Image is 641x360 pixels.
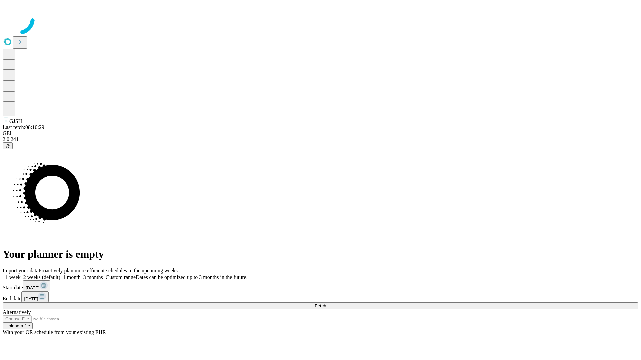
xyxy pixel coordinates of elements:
[3,322,33,329] button: Upload a file
[26,285,40,290] span: [DATE]
[83,274,103,280] span: 3 months
[3,302,638,309] button: Fetch
[9,118,22,124] span: GJSH
[3,142,13,149] button: @
[315,303,326,308] span: Fetch
[136,274,247,280] span: Dates can be optimized up to 3 months in the future.
[5,274,21,280] span: 1 week
[3,280,638,291] div: Start date
[21,291,49,302] button: [DATE]
[106,274,136,280] span: Custom range
[24,296,38,301] span: [DATE]
[3,329,106,335] span: With your OR schedule from your existing EHR
[3,130,638,136] div: GEI
[23,280,50,291] button: [DATE]
[23,274,60,280] span: 2 weeks (default)
[3,124,44,130] span: Last fetch: 08:10:29
[3,248,638,260] h1: Your planner is empty
[39,268,179,273] span: Proactively plan more efficient schedules in the upcoming weeks.
[3,309,31,315] span: Alternatively
[3,291,638,302] div: End date
[3,268,39,273] span: Import your data
[3,136,638,142] div: 2.0.241
[63,274,81,280] span: 1 month
[5,143,10,148] span: @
